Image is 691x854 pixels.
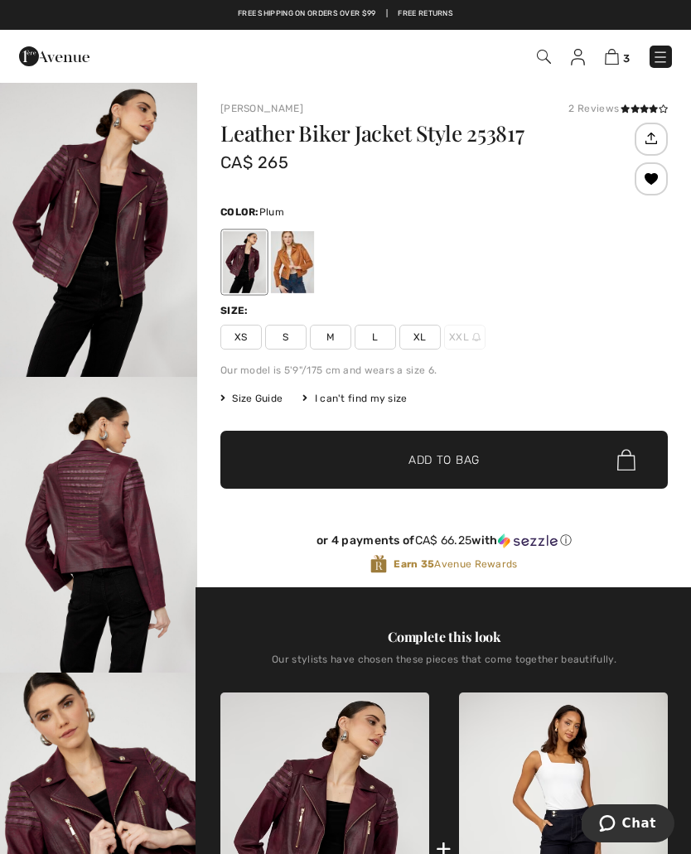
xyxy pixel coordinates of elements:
a: [PERSON_NAME] [220,103,303,114]
span: CA$ 265 [220,152,288,172]
span: | [386,8,388,20]
span: Size Guide [220,391,283,406]
button: Add to Bag [220,431,668,489]
div: Our stylists have chosen these pieces that come together beautifully. [220,654,668,678]
img: My Info [571,49,585,65]
h1: Leather Biker Jacket Style 253817 [220,123,631,144]
div: or 4 payments of with [220,533,668,548]
a: Free Returns [398,8,453,20]
div: Burnt orange [271,231,314,293]
iframe: Opens a widget where you can chat to one of our agents [582,804,674,846]
span: 3 [623,52,630,65]
span: S [265,325,307,350]
div: Size: [220,303,252,318]
div: Our model is 5'9"/175 cm and wears a size 6. [220,363,668,378]
a: Free shipping on orders over $99 [238,8,376,20]
div: I can't find my size [302,391,407,406]
span: Add to Bag [408,451,480,469]
strong: Earn 35 [394,558,434,570]
span: Avenue Rewards [394,557,517,572]
div: Plum [223,231,266,293]
img: Bag.svg [617,449,635,470]
img: Shopping Bag [605,49,619,65]
div: or 4 payments ofCA$ 66.25withSezzle Click to learn more about Sezzle [220,533,668,554]
span: CA$ 66.25 [415,533,472,548]
span: XS [220,325,262,350]
img: Menu [652,49,669,65]
img: Avenue Rewards [370,554,387,574]
div: Complete this look [220,627,668,647]
div: 2 Reviews [568,101,668,116]
span: Color: [220,206,259,218]
span: Plum [259,206,284,218]
img: 1ère Avenue [19,40,89,73]
img: Sezzle [498,533,558,548]
span: L [355,325,396,350]
span: M [310,325,351,350]
img: Share [637,124,664,152]
img: Search [537,50,551,64]
span: XXL [444,325,486,350]
span: XL [399,325,441,350]
img: ring-m.svg [472,333,481,341]
a: 1ère Avenue [19,47,89,63]
a: 3 [605,46,630,66]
